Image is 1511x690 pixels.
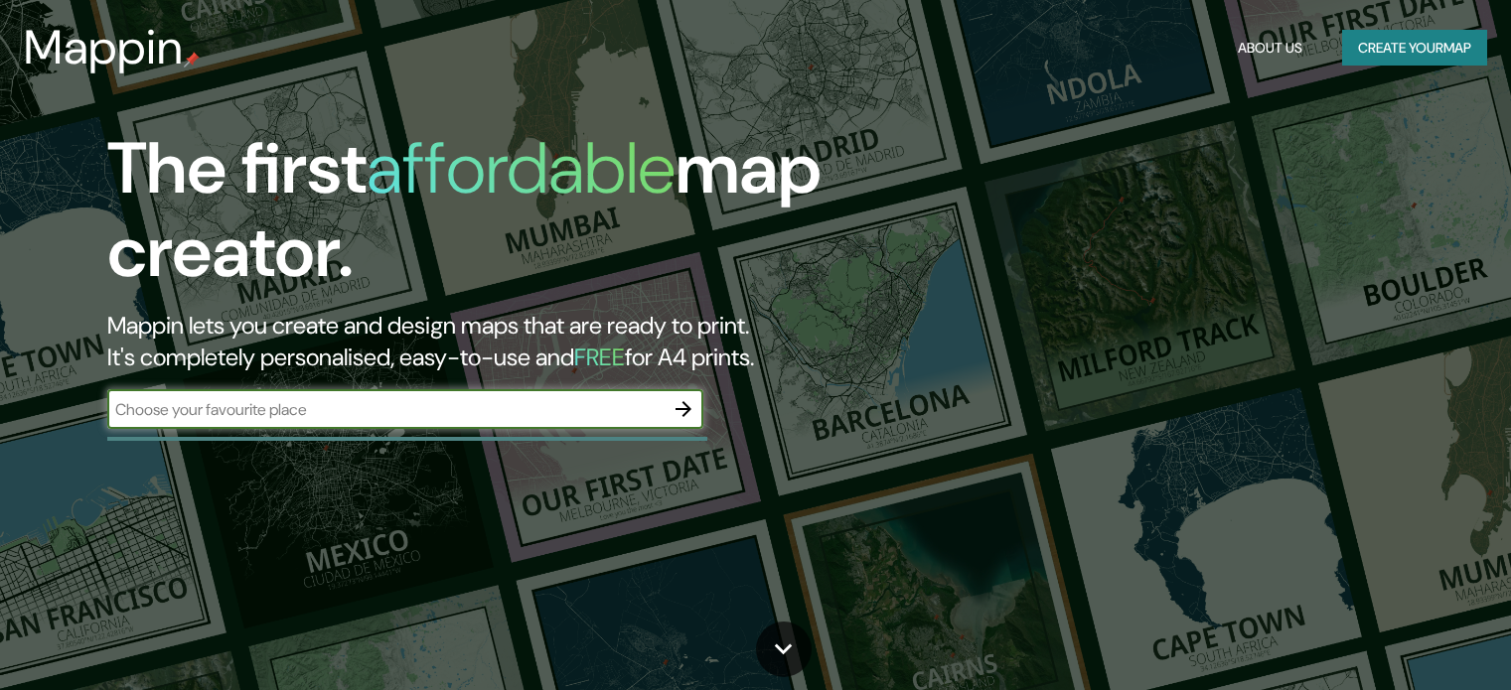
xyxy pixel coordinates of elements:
button: About Us [1230,30,1310,67]
h1: affordable [367,122,676,214]
h5: FREE [574,342,625,372]
input: Choose your favourite place [107,398,664,421]
img: mappin-pin [184,52,200,68]
h1: The first map creator. [107,127,863,310]
h3: Mappin [24,20,184,75]
h2: Mappin lets you create and design maps that are ready to print. It's completely personalised, eas... [107,310,863,373]
button: Create yourmap [1342,30,1487,67]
